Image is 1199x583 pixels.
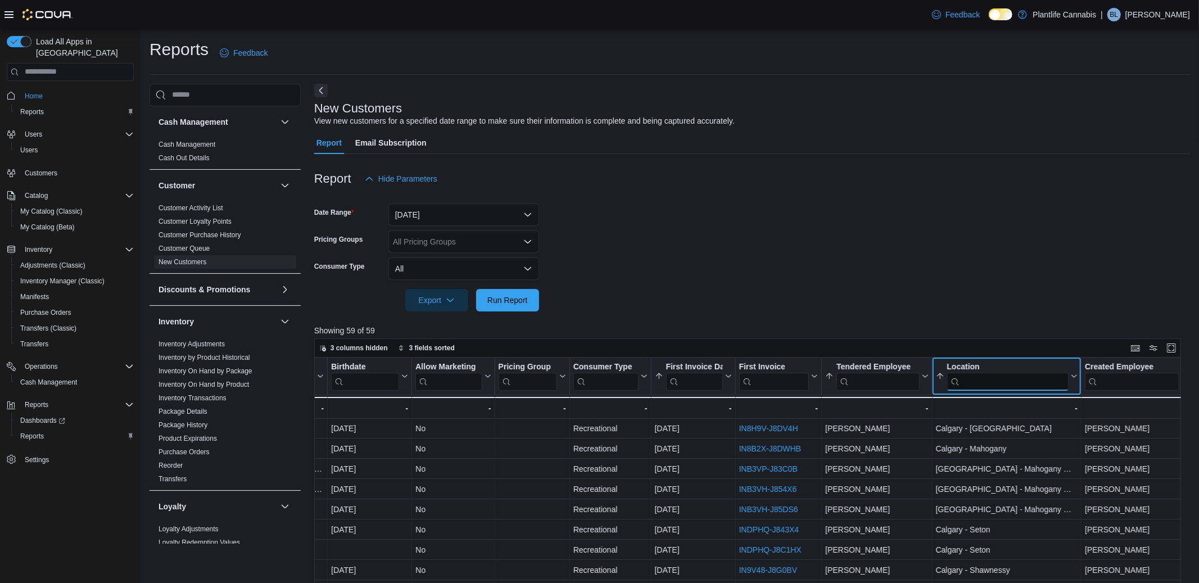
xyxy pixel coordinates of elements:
span: Transfers [159,474,187,483]
div: [PERSON_NAME] [1085,523,1188,536]
div: No [415,442,491,455]
a: Settings [20,453,53,467]
div: [PERSON_NAME] [1085,503,1188,516]
div: No [415,482,491,496]
span: Purchase Orders [20,308,71,317]
div: Email [177,361,315,372]
span: Inventory [20,243,134,256]
div: [DATE] [331,422,408,435]
span: BL [1110,8,1119,21]
button: Reports [20,398,53,412]
div: Consumer Type [573,361,639,390]
div: [GEOGRAPHIC_DATA] - Mahogany Market [935,482,1078,496]
button: Reports [11,428,138,444]
h3: New Customers [314,102,402,115]
button: Location [935,361,1078,390]
a: INB3VH-J85DS6 [739,505,798,514]
div: Email [177,361,315,390]
div: [EMAIL_ADDRESS][DOMAIN_NAME] [177,503,324,516]
div: Allow Marketing [415,361,482,390]
div: - [654,401,731,415]
button: Inventory [2,242,138,257]
div: Birthdate [331,361,399,390]
div: Calgary - Seton [935,523,1078,536]
span: Transfers [16,337,134,351]
span: Customers [20,166,134,180]
a: Package History [159,421,207,429]
span: Reports [20,398,134,412]
a: Purchase Orders [159,448,210,456]
div: No [415,462,491,476]
span: Reorder [159,461,183,470]
button: Cash Management [159,116,276,128]
button: Next [314,84,328,97]
button: Loyalty [159,501,276,512]
p: [PERSON_NAME] [1125,8,1190,21]
a: INB3VP-J83C0B [739,464,798,473]
button: Allow Marketing [415,361,491,390]
button: Customer [278,179,292,192]
div: [DATE] [331,442,408,455]
label: Pricing Groups [314,235,363,244]
button: Birthdate [331,361,408,390]
div: Location [947,361,1069,372]
div: [PERSON_NAME] [825,422,928,435]
a: Product Expirations [159,435,217,442]
a: Transfers (Classic) [16,322,81,335]
span: Adjustments (Classic) [16,259,134,272]
a: Reorder [159,462,183,469]
span: Manifests [16,290,134,304]
span: Purchase Orders [16,306,134,319]
span: Users [20,146,38,155]
span: Purchase Orders [159,448,210,457]
a: Cash Out Details [159,154,210,162]
span: Transfers (Classic) [16,322,134,335]
a: Customer Activity List [159,204,223,212]
div: Recreational [573,482,648,496]
div: Consumer Type [573,361,639,372]
div: [GEOGRAPHIC_DATA] - Mahogany Market [935,503,1078,516]
button: Inventory [159,316,276,327]
div: - [1085,401,1188,415]
div: First Invoice [739,361,809,372]
button: Keyboard shortcuts [1129,341,1142,355]
span: Reports [25,400,48,409]
div: Tendered Employee [836,361,919,372]
div: [EMAIL_ADDRESS][PERSON_NAME][PERSON_NAME][DOMAIN_NAME] [177,462,324,476]
div: [EMAIL_ADDRESS][DOMAIN_NAME] [177,442,324,455]
span: Inventory [25,245,52,254]
a: Customer Purchase History [159,231,241,239]
div: First Invoice URL [739,361,809,390]
div: Created Employee [1085,361,1179,372]
a: Cash Management [16,376,82,389]
span: Users [25,130,42,139]
a: Dashboards [11,413,138,428]
div: Allow Marketing [415,361,482,372]
button: Reports [2,397,138,413]
div: - [739,401,818,415]
div: [DATE] [331,563,408,577]
span: Loyalty Redemption Values [159,538,240,547]
button: Inventory [278,315,292,328]
span: 3 fields sorted [409,344,455,352]
span: Feedback [233,47,268,58]
span: Cash Management [20,378,77,387]
span: Cash Out Details [159,153,210,162]
span: Feedback [945,9,980,20]
div: Loyalty [150,522,301,554]
button: First Invoice [739,361,818,390]
button: Tendered Employee [825,361,928,390]
a: INDPHQ-J843X4 [739,525,799,534]
a: Inventory Manager (Classic) [16,274,109,288]
p: Showing 59 of 59 [314,325,1190,336]
span: Reports [20,432,44,441]
h3: Loyalty [159,501,186,512]
button: Catalog [20,189,52,202]
div: [DATE] [331,503,408,516]
img: Cova [22,9,73,20]
div: [EMAIL_ADDRESS][DOMAIN_NAME] [177,563,324,577]
h3: Report [314,172,351,186]
a: Package Details [159,408,207,415]
nav: Complex example [7,83,134,497]
a: Manifests [16,290,53,304]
